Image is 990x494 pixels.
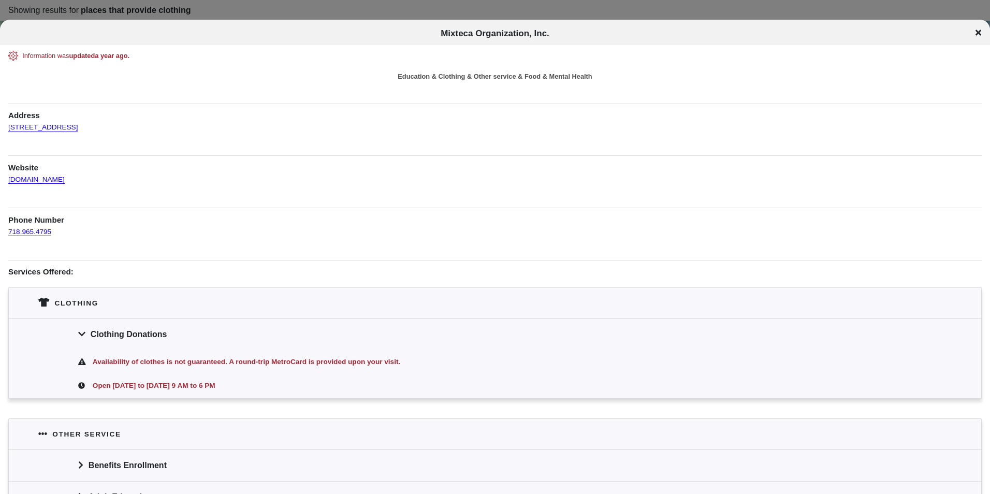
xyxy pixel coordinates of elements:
a: [STREET_ADDRESS] [8,113,78,132]
a: 718.965.4795 [8,218,51,236]
h1: Address [8,104,982,121]
div: Education & Clothing & Other service & Food & Mental Health [8,71,982,81]
h1: Services Offered: [8,260,982,278]
span: Mixteca Organization, Inc. [441,28,549,38]
div: Open [DATE] to [DATE] 9 AM to 6 PM [91,380,912,391]
span: updated a year ago . [69,52,130,60]
div: Clothing Donations [9,318,981,350]
div: Other service [52,429,121,440]
div: Information was [22,51,968,61]
div: Clothing [55,298,98,309]
div: Availability of clothes is not guaranteed. A round-trip MetroCard is provided upon your visit. [91,356,912,368]
h1: Website [8,155,982,173]
a: [DOMAIN_NAME] [8,166,65,184]
div: Benefits Enrollment [9,449,981,481]
h1: Phone Number [8,208,982,225]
